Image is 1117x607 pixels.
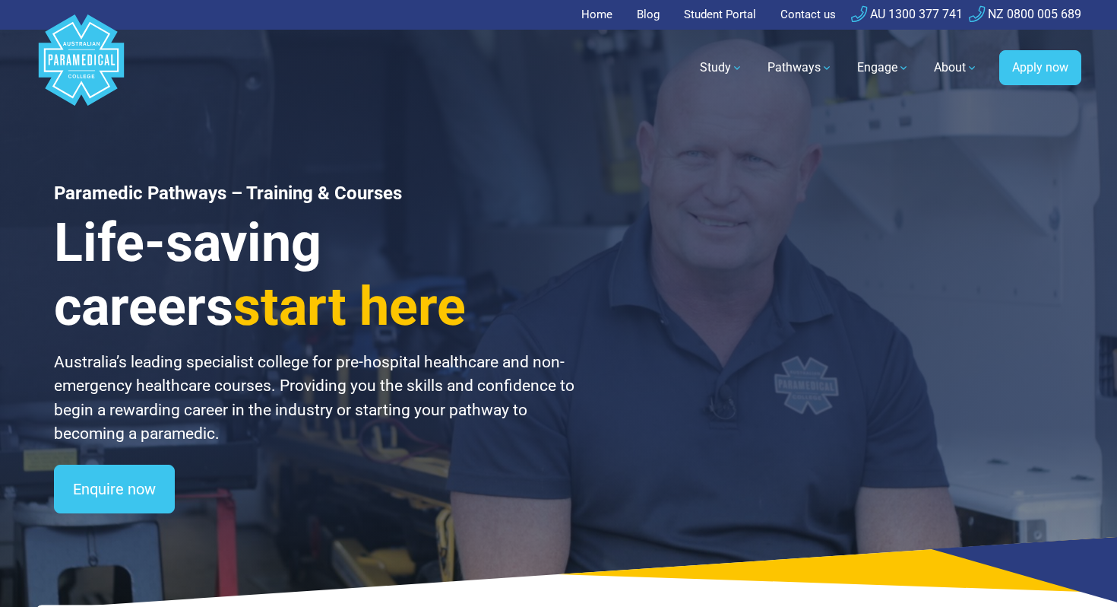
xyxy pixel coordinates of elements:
[925,46,987,89] a: About
[54,465,175,513] a: Enquire now
[36,30,127,106] a: Australian Paramedical College
[848,46,919,89] a: Engage
[691,46,752,89] a: Study
[54,183,577,205] h1: Paramedic Pathways – Training & Courses
[969,7,1081,21] a: NZ 0800 005 689
[851,7,963,21] a: AU 1300 377 741
[999,50,1081,85] a: Apply now
[54,351,577,447] p: Australia’s leading specialist college for pre-hospital healthcare and non-emergency healthcare c...
[233,275,466,338] span: start here
[758,46,842,89] a: Pathways
[54,211,577,338] h3: Life-saving careers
